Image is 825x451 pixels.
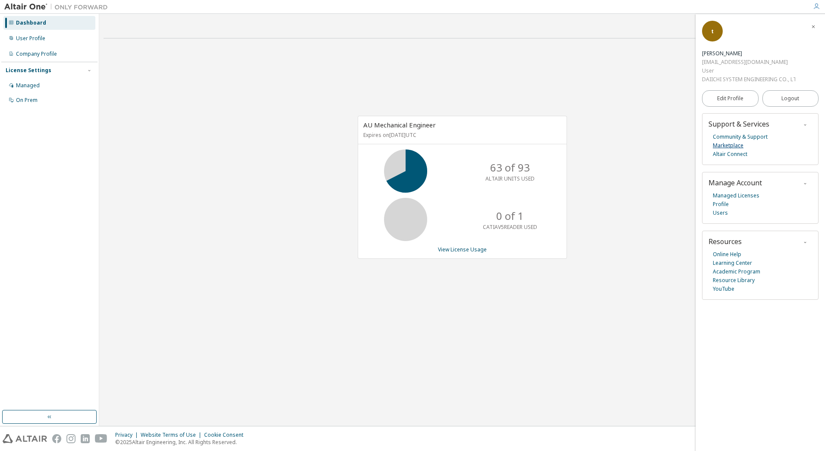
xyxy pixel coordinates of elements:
span: t [711,28,714,35]
span: Resources [708,237,742,246]
div: Company Profile [16,51,57,57]
a: Marketplace [713,141,743,150]
img: Altair One [4,3,112,11]
div: User [702,67,795,75]
img: youtube.svg [95,434,107,443]
a: Online Help [713,250,741,259]
div: Website Terms of Use [141,432,204,438]
div: Cookie Consent [204,432,249,438]
p: ALTAIR UNITS USED [485,175,535,182]
span: Logout [781,94,799,103]
a: Profile [713,200,729,209]
p: CATIAV5READER USED [483,223,537,231]
img: instagram.svg [66,434,76,443]
span: Manage Account [708,178,762,187]
img: linkedin.svg [81,434,90,443]
button: Logout [762,90,819,107]
div: takuya takahashi [702,49,795,58]
a: Managed Licenses [713,191,759,200]
a: Resource Library [713,276,755,285]
a: Edit Profile [702,90,759,107]
span: AU Mechanical Engineer [363,121,436,129]
p: 0 of 1 [496,209,524,223]
div: License Settings [6,67,51,74]
a: Community & Support [713,133,768,141]
div: [EMAIL_ADDRESS][DOMAIN_NAME] [702,58,795,67]
div: Privacy [115,432,141,438]
a: Learning Center [713,259,752,267]
div: DAIICHI SYSTEM ENGINEERING CO., LTD [702,75,795,84]
img: altair_logo.svg [3,434,47,443]
div: On Prem [16,97,38,104]
a: Altair Connect [713,150,747,159]
div: Dashboard [16,19,46,26]
span: Support & Services [708,119,769,129]
a: Users [713,209,728,217]
a: Academic Program [713,267,760,276]
p: 63 of 93 [490,160,530,175]
a: View License Usage [438,246,487,253]
p: © 2025 Altair Engineering, Inc. All Rights Reserved. [115,438,249,446]
span: Edit Profile [717,95,743,102]
div: User Profile [16,35,45,42]
p: Expires on [DATE] UTC [363,131,559,139]
div: Managed [16,82,40,89]
a: YouTube [713,285,734,293]
img: facebook.svg [52,434,61,443]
